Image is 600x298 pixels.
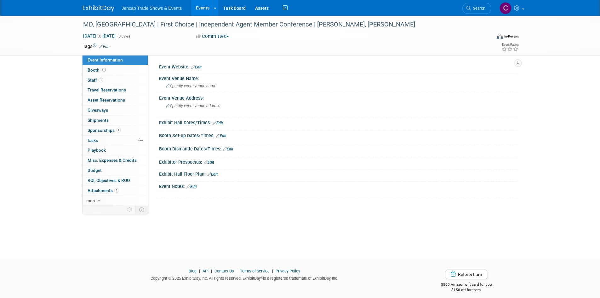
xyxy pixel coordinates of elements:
a: Booth [83,65,148,75]
div: $150 off for them. [416,287,517,293]
span: [DATE] [DATE] [83,33,116,39]
div: Exhibit Hall Floor Plan: [159,169,517,178]
img: Format-Inperson.png [497,34,503,39]
span: 1 [114,188,119,193]
td: Tags [83,43,110,50]
span: Misc. Expenses & Credits [88,158,137,163]
a: Edit [223,147,233,151]
span: Booth [88,67,107,73]
a: Edit [204,160,214,165]
span: Booth not reserved yet [101,67,107,72]
a: Terms of Service [240,269,270,273]
span: Asset Reservations [88,97,125,102]
span: Specify event venue name [166,84,216,88]
a: Tasks [83,136,148,145]
span: Budget [88,168,102,173]
img: ExhibitDay [83,5,114,12]
a: Asset Reservations [83,95,148,105]
a: Edit [99,44,110,49]
div: Booth Set-up Dates/Times: [159,131,517,139]
button: Committed [194,33,231,40]
span: Search [471,6,485,11]
span: ROI, Objectives & ROO [88,178,130,183]
div: MD, [GEOGRAPHIC_DATA] | First Choice | Independent Agent Member Conference | [PERSON_NAME], [PERS... [81,19,482,30]
span: Attachments [88,188,119,193]
a: Contact Us [214,269,234,273]
span: more [86,198,96,203]
a: Sponsorships1 [83,126,148,135]
span: Travel Reservations [88,87,126,92]
div: Event Notes: [159,182,517,190]
span: Tasks [87,138,98,143]
td: Toggle Event Tabs [135,206,148,214]
span: Sponsorships [88,128,121,133]
a: Staff1 [83,75,148,85]
a: Playbook [83,145,148,155]
a: Giveaways [83,105,148,115]
span: | [209,269,214,273]
div: Booth Dismantle Dates/Times: [159,144,517,152]
a: Event Information [83,55,148,65]
a: Budget [83,166,148,175]
span: | [197,269,202,273]
div: Event Venue Name: [159,74,517,82]
a: Refer & Earn [446,270,487,279]
span: to [96,33,102,38]
a: Search [462,3,491,14]
a: Attachments1 [83,186,148,196]
div: Event Venue Address: [159,93,517,101]
img: Christopher Reid [500,2,511,14]
div: Event Website: [159,62,517,70]
a: API [203,269,209,273]
a: Travel Reservations [83,85,148,95]
a: ROI, Objectives & ROO [83,176,148,185]
span: 1 [116,128,121,132]
td: Personalize Event Tab Strip [124,206,135,214]
span: Shipments [88,118,109,123]
div: Copyright © 2025 ExhibitDay, Inc. All rights reserved. ExhibitDay is a registered trademark of Ex... [83,274,407,281]
span: 1 [99,78,103,82]
a: Privacy Policy [276,269,300,273]
span: | [235,269,239,273]
a: Edit [191,65,202,69]
a: Misc. Expenses & Credits [83,155,148,165]
span: Event Information [88,57,123,62]
span: Specify event venue address [166,103,220,108]
span: Jencap Trade Shows & Events [122,6,182,11]
div: $500 Amazon gift card for you, [416,278,517,292]
a: Shipments [83,115,148,125]
span: Staff [88,78,103,83]
div: In-Person [504,34,519,39]
span: Giveaways [88,108,108,113]
a: more [83,196,148,206]
div: Exhibit Hall Dates/Times: [159,118,517,126]
span: Playbook [88,148,106,153]
span: (3 days) [117,34,130,38]
span: | [271,269,275,273]
sup: ® [261,276,263,279]
div: Event Rating [501,43,518,46]
div: Exhibitor Prospectus: [159,157,517,166]
a: Edit [213,121,223,125]
a: Edit [207,172,218,177]
a: Edit [186,184,197,189]
div: Event Format [454,33,519,42]
a: Edit [216,134,226,138]
a: Blog [189,269,197,273]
